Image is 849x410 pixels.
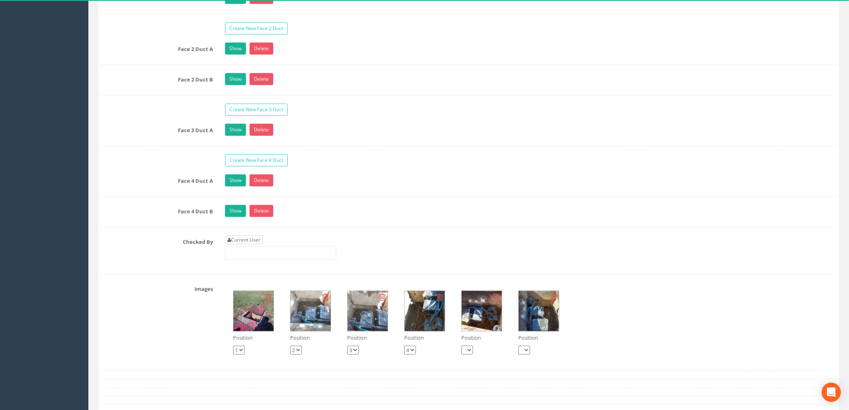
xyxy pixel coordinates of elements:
label: Face 4 Duct B [94,205,219,215]
a: Show [225,43,246,55]
a: Delete [250,43,273,55]
p: Position [404,334,445,342]
a: Current User [225,236,263,244]
label: Checked By [94,236,219,246]
a: Create New Face 2 Duct [225,23,288,35]
p: Position [347,334,388,342]
img: a749c02c-b37a-daa9-c37d-c5600e9e17d7_ca112bf0-be1d-8b79-3d83-e571347c032a_thumb.jpg [519,291,559,331]
a: Show [225,205,246,217]
img: a749c02c-b37a-daa9-c37d-c5600e9e17d7_f00a0d4a-7f5e-cef4-14bb-978d2697e0b9_thumb.jpg [462,291,502,331]
img: a749c02c-b37a-daa9-c37d-c5600e9e17d7_1b79b4e4-9040-a158-1126-612aa4fd57b4_thumb.jpg [291,291,331,331]
label: Images [94,283,219,293]
a: Delete [250,205,273,217]
a: Show [225,174,246,187]
p: Position [461,334,502,342]
a: Delete [250,73,273,85]
label: Face 3 Duct A [94,124,219,134]
img: a749c02c-b37a-daa9-c37d-c5600e9e17d7_69a8f4b1-4145-5bf0-74c2-cf7b4eae464e_thumb.jpg [348,291,388,331]
img: a749c02c-b37a-daa9-c37d-c5600e9e17d7_b9450aa8-a213-bc6c-4695-580249d5417a_thumb.jpg [405,291,445,331]
p: Position [290,334,331,342]
label: Face 4 Duct A [94,174,219,185]
a: Show [225,124,246,136]
label: Face 2 Duct A [94,43,219,53]
a: Create New Face 3 Duct [225,104,288,116]
a: Create New Face 4 Duct [225,154,288,166]
a: Delete [250,174,273,187]
a: Show [225,73,246,85]
img: a749c02c-b37a-daa9-c37d-c5600e9e17d7_c0a45e8b-83e9-4db9-4ebd-948c0bdf68d3_thumb.jpg [233,291,274,331]
p: Position [518,334,559,342]
a: Delete [250,124,273,136]
p: Position [233,334,274,342]
div: Open Intercom Messenger [822,383,841,402]
label: Face 2 Duct B [94,73,219,84]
